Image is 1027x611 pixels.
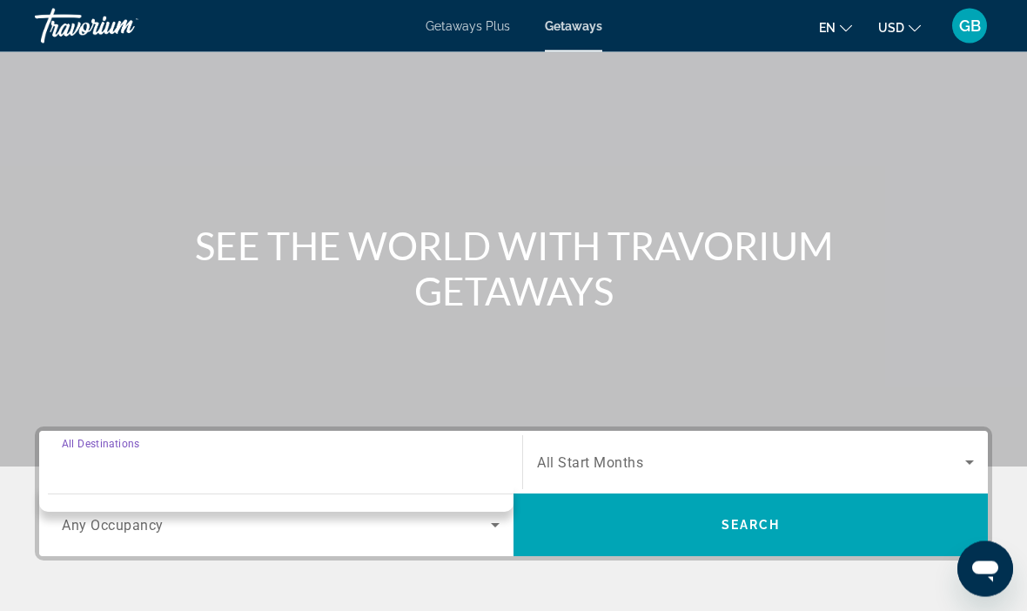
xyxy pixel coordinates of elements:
span: en [819,21,836,35]
span: USD [878,21,904,35]
a: Getaways [545,19,602,33]
h1: SEE THE WORLD WITH TRAVORIUM GETAWAYS [187,224,840,314]
div: Search widget [39,432,988,557]
button: Change language [819,15,852,40]
button: Search [513,494,988,557]
span: GB [959,17,981,35]
button: Change currency [878,15,921,40]
a: Travorium [35,3,209,49]
iframe: Button to launch messaging window [957,541,1013,597]
span: All Destinations [62,438,139,450]
span: Search [722,519,781,533]
span: Any Occupancy [62,518,164,534]
span: All Start Months [537,455,643,472]
a: Getaways Plus [426,19,510,33]
button: User Menu [947,8,992,44]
